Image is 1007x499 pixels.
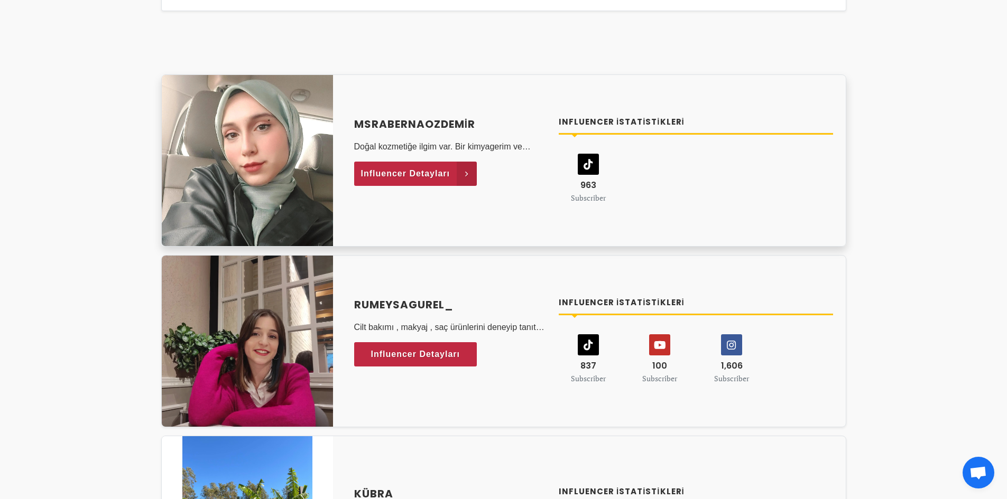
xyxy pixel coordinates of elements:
[721,360,743,372] span: 1,606
[354,162,477,186] a: Influencer Detayları
[714,373,749,383] small: Subscriber
[963,457,994,488] div: Açık sohbet
[642,373,677,383] small: Subscriber
[354,321,547,334] p: Cilt bakımı , makyaj , saç ürünlerini deneyip tanıtım yapıyorum
[559,297,833,309] h4: Influencer İstatistikleri
[361,166,450,182] span: Influencer Detayları
[580,360,596,372] span: 837
[354,140,547,153] p: Doğal kozmetiğe ilgim var. Bir kimyagerim ve sayfamda kullanıcılar için içerik incelemesi ve yoru...
[571,373,606,383] small: Subscriber
[571,193,606,203] small: Subscriber
[580,179,596,191] span: 963
[354,342,477,366] a: Influencer Detayları
[371,346,460,362] span: Influencer Detayları
[559,486,833,498] h4: Influencer İstatistikleri
[559,116,833,128] h4: Influencer İstatistikleri
[652,360,667,372] span: 100
[354,297,547,313] a: rumeysagurel_
[354,116,547,132] a: msrabernaozdemir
